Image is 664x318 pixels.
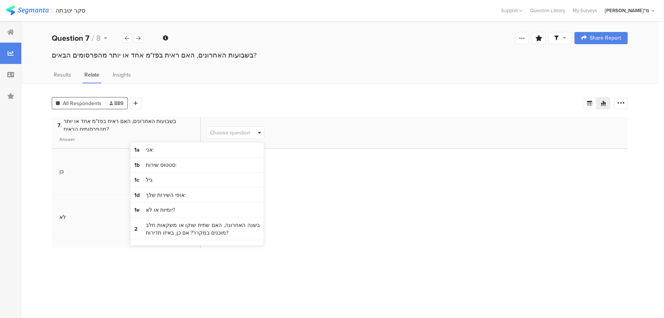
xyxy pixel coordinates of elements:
[6,6,49,15] img: segmanta logo
[134,206,146,214] span: 1e
[569,7,601,14] a: My Surveys
[146,192,186,199] span: אופי השירות שלך:
[146,222,260,237] span: בשנה האחרונה, האם שתית שוקו או משקאות חלב מוכנים במקרר? אם כן, באיזו תדירות?
[590,35,621,41] span: Share Report
[134,192,146,199] span: 1d
[92,32,94,44] span: /
[64,117,194,133] span: בשבועות האחרונים, האם ראית בפז"מ אחד או יותר מהפרסומים הבאים?
[52,6,53,15] div: |
[146,146,154,154] span: אני:
[146,206,175,214] span: יומיות או לא?
[134,161,146,169] span: 1b
[61,121,62,129] span: .
[56,7,86,14] div: סקר יטבתה
[59,168,64,176] div: כן
[526,7,569,14] a: Question Library
[113,71,131,79] span: Insights
[54,71,71,79] span: Results
[134,176,146,184] span: 1c
[501,5,522,16] div: Support
[210,129,250,137] span: Choose question
[52,50,628,60] div: בשבועות האחרונים, האם ראית בפז"מ אחד או יותר מהפרסומים הבאים?
[59,213,66,221] div: לא
[146,176,153,184] span: גיל:
[96,32,101,44] span: 8
[134,146,146,154] span: 1a
[146,161,177,169] span: סטטוס שירות:
[52,32,89,44] b: Question 7
[134,225,146,233] span: 2
[110,99,124,107] span: 889
[84,71,99,79] span: Relate
[605,7,649,14] div: [PERSON_NAME]"מ
[146,244,260,259] span: איזה ממותגי משקאות החלב הבאים שתית בשנה האחרונה?
[63,99,102,107] span: All Respondents
[59,136,75,143] span: Answer
[57,121,62,129] span: 7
